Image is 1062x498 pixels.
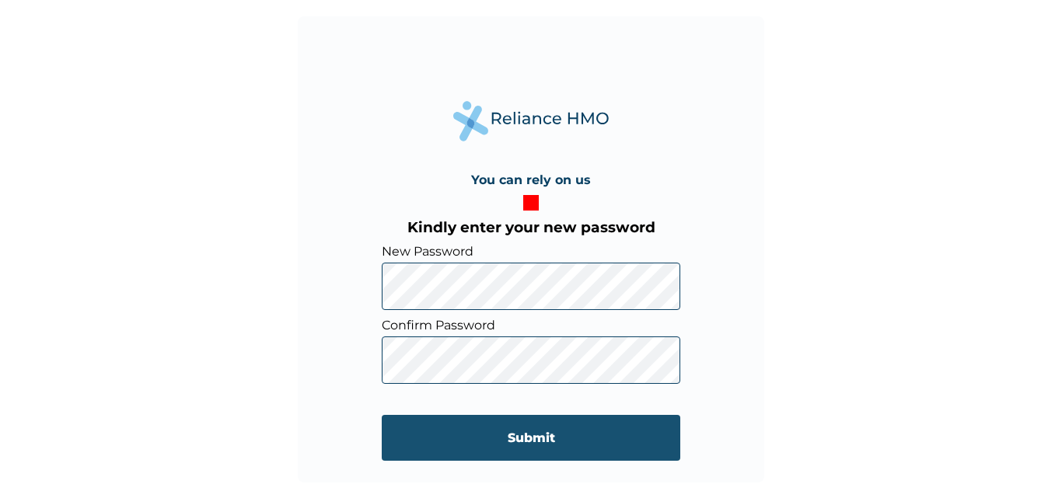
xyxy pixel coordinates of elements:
h4: You can rely on us [471,172,591,187]
label: Confirm Password [382,318,680,333]
h3: Kindly enter your new password [382,218,680,236]
label: New Password [382,244,680,259]
input: Submit [382,415,680,461]
img: Reliance Health's Logo [453,101,609,141]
